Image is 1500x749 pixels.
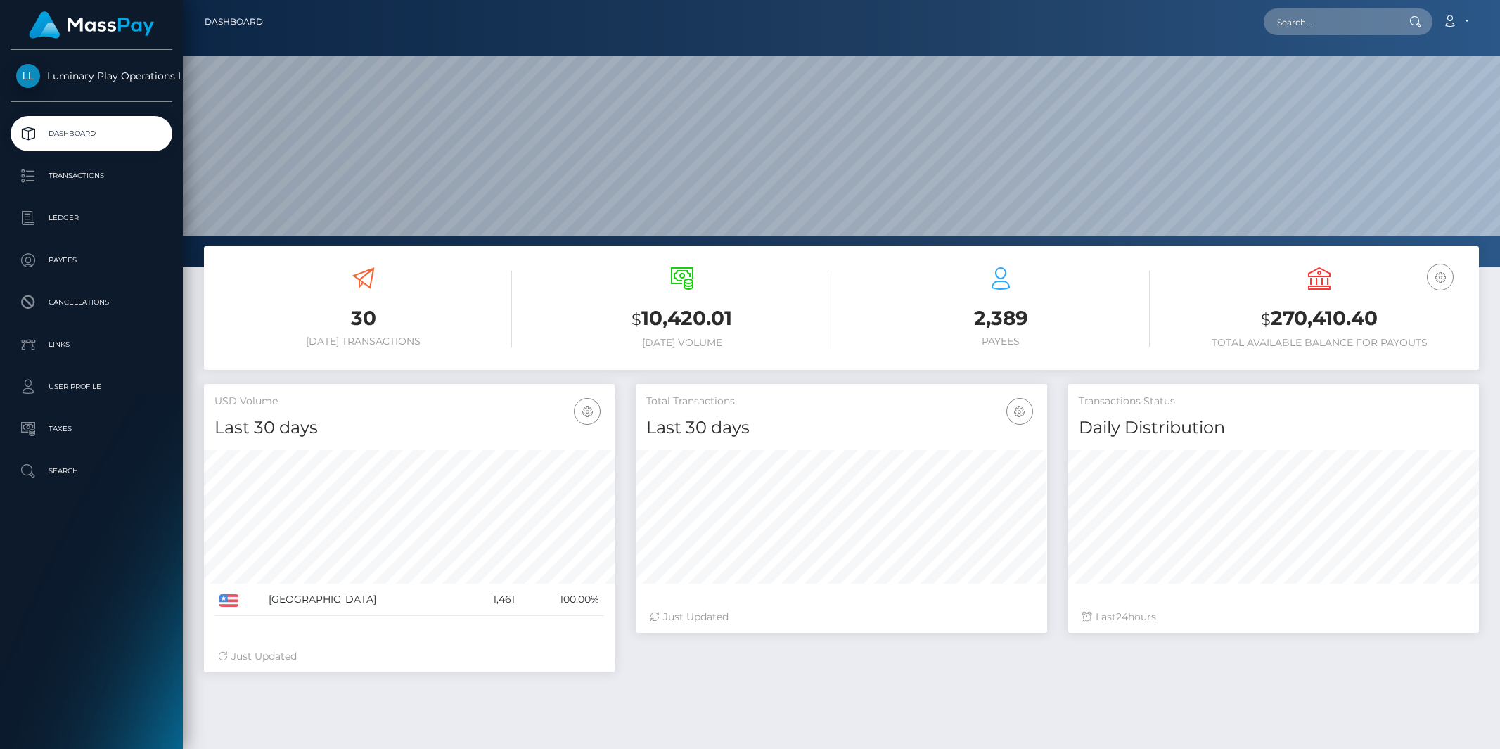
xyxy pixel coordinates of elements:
a: Transactions [11,158,172,193]
a: Search [11,454,172,489]
td: [GEOGRAPHIC_DATA] [264,584,466,616]
img: MassPay Logo [29,11,154,39]
h6: Payees [852,335,1150,347]
a: Links [11,327,172,362]
td: 100.00% [520,584,604,616]
h4: Daily Distribution [1079,416,1468,440]
td: 1,461 [466,584,520,616]
a: Ledger [11,200,172,236]
a: Taxes [11,411,172,447]
a: Dashboard [11,116,172,151]
h3: 270,410.40 [1171,305,1468,333]
a: Dashboard [205,7,263,37]
a: Cancellations [11,285,172,320]
p: Links [16,334,167,355]
h3: 2,389 [852,305,1150,332]
h5: USD Volume [214,395,604,409]
a: Payees [11,243,172,278]
h4: Last 30 days [646,416,1036,440]
div: Last hours [1082,610,1465,625]
input: Search... [1264,8,1396,35]
p: Search [16,461,167,482]
a: User Profile [11,369,172,404]
small: $ [1261,309,1271,329]
h3: 30 [214,305,512,332]
h5: Total Transactions [646,395,1036,409]
p: Payees [16,250,167,271]
p: Dashboard [16,123,167,144]
h5: Transactions Status [1079,395,1468,409]
p: Transactions [16,165,167,186]
img: US.png [219,594,238,607]
small: $ [632,309,641,329]
h3: 10,420.01 [533,305,831,333]
span: Luminary Play Operations Limited [11,70,172,82]
p: Ledger [16,207,167,229]
div: Just Updated [650,610,1032,625]
h6: [DATE] Transactions [214,335,512,347]
h4: Last 30 days [214,416,604,440]
h6: [DATE] Volume [533,337,831,349]
p: Taxes [16,418,167,440]
p: User Profile [16,376,167,397]
h6: Total Available Balance for Payouts [1171,337,1468,349]
span: 24 [1116,610,1128,623]
div: Just Updated [218,649,601,664]
img: Luminary Play Operations Limited [16,64,40,88]
p: Cancellations [16,292,167,313]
